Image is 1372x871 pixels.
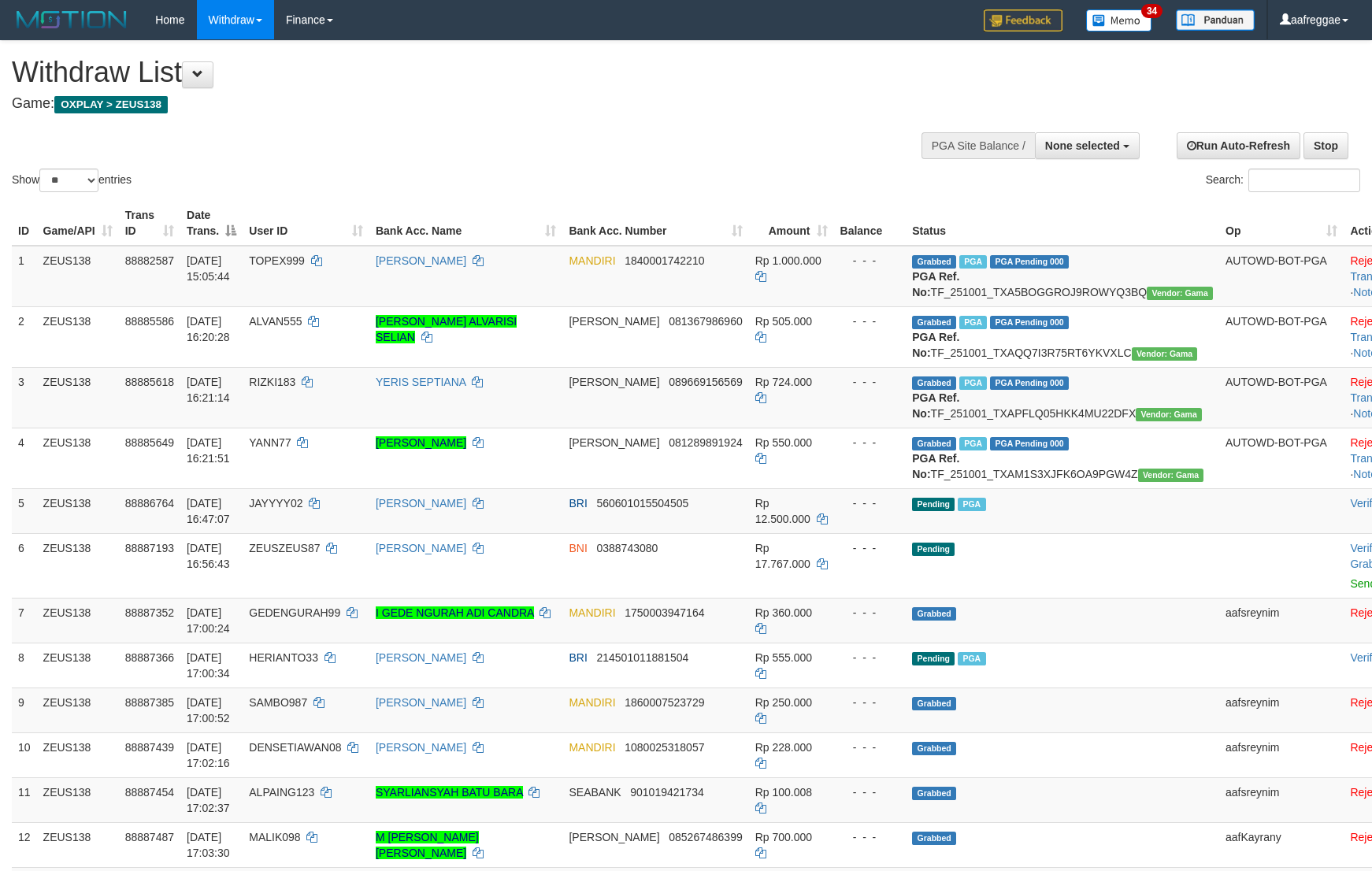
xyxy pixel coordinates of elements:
span: MANDIRI [569,696,615,709]
td: 8 [12,643,37,688]
div: - - - [840,540,900,556]
div: - - - [840,313,900,329]
span: Copy 901019421734 to clipboard [630,786,703,799]
img: Button%20Memo.svg [1086,9,1152,32]
span: Grabbed [912,742,956,755]
span: DENSETIAWAN08 [249,741,341,754]
span: RIZKI183 [249,376,295,388]
span: SEABANK [569,786,621,799]
th: Game/API: activate to sort column ascending [37,201,119,246]
span: [DATE] 17:00:24 [187,606,230,635]
span: Grabbed [912,255,956,269]
span: 88885649 [125,436,174,449]
td: TF_251001_TXAPFLQ05HKK4MU22DFX [906,367,1219,428]
span: GEDENGURAH99 [249,606,340,619]
button: None selected [1035,132,1140,159]
span: MANDIRI [569,254,615,267]
span: MANDIRI [569,741,615,754]
div: - - - [840,374,900,390]
td: 2 [12,306,37,367]
div: - - - [840,650,900,665]
a: SYARLIANSYAH BATU BARA [376,786,523,799]
h4: Game: [12,96,899,112]
span: [DATE] 16:21:14 [187,376,230,404]
img: Feedback.jpg [984,9,1062,32]
div: PGA Site Balance / [921,132,1035,159]
span: Grabbed [912,607,956,621]
td: ZEUS138 [37,488,119,533]
td: TF_251001_TXA5BOGGROJ9ROWYQ3BQ [906,246,1219,307]
span: 34 [1141,4,1162,18]
span: PGA Pending [990,255,1069,269]
span: 88887352 [125,606,174,619]
span: [DATE] 16:20:28 [187,315,230,343]
label: Show entries [12,169,132,192]
span: Rp 505.000 [755,315,812,328]
td: aafsreynim [1219,777,1344,822]
td: ZEUS138 [37,732,119,777]
span: Rp 555.000 [755,651,812,664]
span: Marked by aafanarl [958,652,985,665]
div: - - - [840,695,900,710]
span: [DATE] 16:21:51 [187,436,230,465]
span: 88885586 [125,315,174,328]
span: Pending [912,652,955,665]
th: User ID: activate to sort column ascending [243,201,369,246]
span: Copy 214501011881504 to clipboard [596,651,688,664]
span: Rp 724.000 [755,376,812,388]
div: - - - [840,784,900,800]
span: Copy 085267486399 to clipboard [669,831,742,843]
span: Vendor URL: https://trx31.1velocity.biz [1147,287,1213,300]
span: MALIK098 [249,831,300,843]
span: Copy 1860007523729 to clipboard [625,696,704,709]
span: Grabbed [912,697,956,710]
span: Copy 089669156569 to clipboard [669,376,742,388]
span: OXPLAY > ZEUS138 [54,96,168,113]
span: Grabbed [912,787,956,800]
th: Bank Acc. Name: activate to sort column ascending [369,201,562,246]
span: Rp 100.008 [755,786,812,799]
td: 4 [12,428,37,488]
span: Rp 228.000 [755,741,812,754]
img: MOTION_logo.png [12,8,132,32]
span: BRI [569,651,587,664]
span: Marked by aafanarl [959,316,987,329]
span: Rp 550.000 [755,436,812,449]
td: aafsreynim [1219,688,1344,732]
td: TF_251001_TXAM1S3XJFK6OA9PGW4Z [906,428,1219,488]
div: - - - [840,495,900,511]
span: Pending [912,498,955,511]
span: [DATE] 16:56:43 [187,542,230,570]
a: [PERSON_NAME] [376,542,466,554]
td: 5 [12,488,37,533]
a: M [PERSON_NAME] [PERSON_NAME] [376,831,479,859]
a: [PERSON_NAME] [376,651,466,664]
span: MANDIRI [569,606,615,619]
td: 1 [12,246,37,307]
div: - - - [840,253,900,269]
span: Vendor URL: https://trx31.1velocity.biz [1132,347,1198,361]
span: PGA Pending [990,437,1069,450]
div: - - - [840,829,900,845]
td: ZEUS138 [37,598,119,643]
span: [PERSON_NAME] [569,831,659,843]
td: AUTOWD-BOT-PGA [1219,306,1344,367]
span: Vendor URL: https://trx31.1velocity.biz [1136,408,1202,421]
span: Rp 700.000 [755,831,812,843]
td: 9 [12,688,37,732]
td: ZEUS138 [37,688,119,732]
a: [PERSON_NAME] [376,741,466,754]
div: - - - [840,739,900,755]
span: 88887454 [125,786,174,799]
a: Run Auto-Refresh [1177,132,1300,159]
th: Amount: activate to sort column ascending [749,201,834,246]
span: Copy 0388743080 to clipboard [596,542,658,554]
span: Rp 17.767.000 [755,542,810,570]
span: Grabbed [912,832,956,845]
td: TF_251001_TXAQQ7I3R75RT6YKVXLC [906,306,1219,367]
div: - - - [840,605,900,621]
td: 10 [12,732,37,777]
span: [DATE] 17:02:16 [187,741,230,769]
span: TOPEX999 [249,254,305,267]
a: YERIS SEPTIANA [376,376,465,388]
